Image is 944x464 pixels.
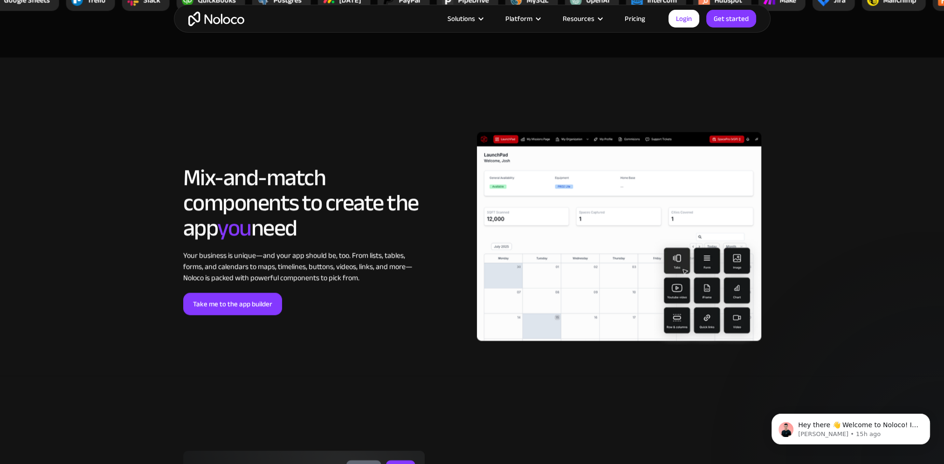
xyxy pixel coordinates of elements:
[563,13,594,25] div: Resources
[613,13,657,25] a: Pricing
[217,206,251,250] span: you
[183,165,419,240] h2: Mix-and-match components to create the app need
[668,10,699,27] a: Login
[183,250,419,283] div: Your business is unique—and your app should be, too. From lists, tables, forms, and calendars to ...
[183,293,282,315] a: Take me to the app builder
[448,13,475,25] div: Solutions
[494,13,551,25] div: Platform
[758,394,944,459] iframe: Intercom notifications message
[436,13,494,25] div: Solutions
[551,13,613,25] div: Resources
[706,10,756,27] a: Get started
[188,12,244,26] a: home
[505,13,532,25] div: Platform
